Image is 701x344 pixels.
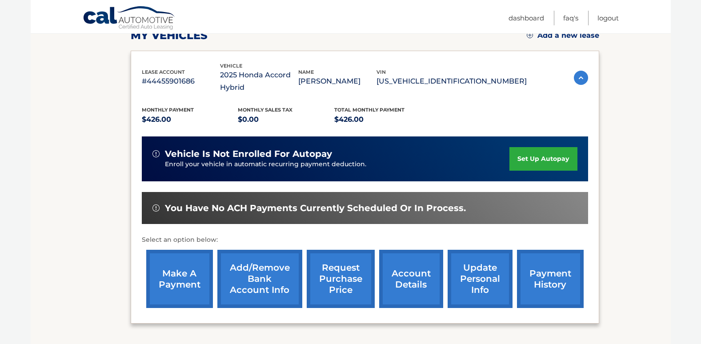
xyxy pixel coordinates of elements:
a: payment history [517,250,584,308]
a: set up autopay [509,147,577,171]
span: vin [377,69,386,75]
a: Add a new lease [527,31,599,40]
p: [US_VEHICLE_IDENTIFICATION_NUMBER] [377,75,527,88]
span: vehicle is not enrolled for autopay [165,148,332,160]
span: vehicle [220,63,242,69]
h2: my vehicles [131,29,208,42]
a: request purchase price [307,250,375,308]
p: 2025 Honda Accord Hybrid [220,69,298,94]
span: You have no ACH payments currently scheduled or in process. [165,203,466,214]
img: accordion-active.svg [574,71,588,85]
p: [PERSON_NAME] [298,75,377,88]
img: add.svg [527,32,533,38]
span: Total Monthly Payment [334,107,405,113]
p: Select an option below: [142,235,588,245]
p: Enroll your vehicle in automatic recurring payment deduction. [165,160,510,169]
p: $426.00 [142,113,238,126]
span: lease account [142,69,185,75]
a: Add/Remove bank account info [217,250,302,308]
img: alert-white.svg [152,204,160,212]
a: make a payment [146,250,213,308]
span: Monthly Payment [142,107,194,113]
a: Dashboard [509,11,544,25]
a: account details [379,250,443,308]
span: name [298,69,314,75]
p: #44455901686 [142,75,220,88]
a: Logout [597,11,619,25]
a: Cal Automotive [83,6,176,32]
img: alert-white.svg [152,150,160,157]
a: FAQ's [563,11,578,25]
a: update personal info [448,250,513,308]
p: $426.00 [334,113,431,126]
p: $0.00 [238,113,334,126]
span: Monthly sales Tax [238,107,292,113]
